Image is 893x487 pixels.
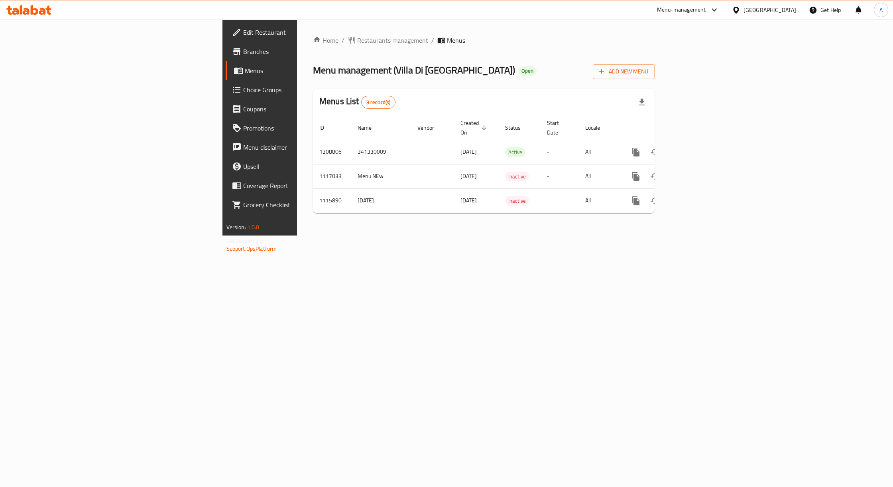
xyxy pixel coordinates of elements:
div: [GEOGRAPHIC_DATA] [744,6,796,14]
a: Menu disclaimer [226,138,372,157]
a: Menus [226,61,372,80]
span: ID [319,123,334,133]
li: / [431,36,434,45]
button: Change Status [645,167,665,186]
span: Locale [585,123,610,133]
td: All [579,188,620,213]
a: Restaurants management [348,36,428,45]
span: Get support on: [226,236,263,246]
span: [DATE] [460,146,477,157]
div: Total records count [361,96,396,109]
a: Choice Groups [226,80,372,99]
span: Version: [226,222,246,232]
span: A [879,6,883,14]
a: Support.OpsPlatform [226,243,277,254]
span: Vendor [417,123,445,133]
span: Branches [243,47,365,56]
h2: Menus List [319,95,395,109]
th: Actions [620,116,709,140]
span: Add New Menu [599,67,648,77]
span: Choice Groups [243,85,365,95]
div: Inactive [505,172,529,181]
button: Change Status [645,191,665,210]
span: Coupons [243,104,365,114]
button: more [626,167,645,186]
td: - [541,140,579,164]
span: Promotions [243,123,365,133]
div: Active [505,147,525,157]
span: Restaurants management [357,36,428,45]
table: enhanced table [313,116,709,213]
div: Menu-management [657,5,706,15]
button: more [626,191,645,210]
td: 341330009 [351,140,411,164]
a: Edit Restaurant [226,23,372,42]
a: Grocery Checklist [226,195,372,214]
a: Promotions [226,119,372,138]
td: - [541,188,579,213]
button: more [626,143,645,162]
span: Coverage Report [243,181,365,190]
a: Coverage Report [226,176,372,195]
span: 1.0.0 [247,222,260,232]
td: All [579,164,620,188]
span: Created On [460,118,489,137]
span: Grocery Checklist [243,200,365,210]
td: - [541,164,579,188]
span: Menu management ( Villa Di [GEOGRAPHIC_DATA] ) [313,61,515,79]
span: Name [358,123,382,133]
nav: breadcrumb [313,36,655,45]
span: [DATE] [460,195,477,206]
span: Start Date [547,118,569,137]
span: Menu disclaimer [243,143,365,152]
span: Menus [447,36,465,45]
span: Open [518,67,537,74]
span: Inactive [505,172,529,181]
span: Active [505,148,525,157]
span: 3 record(s) [362,99,395,106]
span: Inactive [505,196,529,206]
td: Menu NEw [351,164,411,188]
span: Status [505,123,531,133]
div: Export file [632,93,651,112]
span: Edit Restaurant [243,28,365,37]
span: Upsell [243,162,365,171]
span: Menus [245,66,365,75]
a: Coupons [226,99,372,119]
td: [DATE] [351,188,411,213]
a: Branches [226,42,372,61]
button: Add New Menu [593,64,655,79]
div: Open [518,66,537,76]
td: All [579,140,620,164]
a: Upsell [226,157,372,176]
button: Change Status [645,143,665,162]
span: [DATE] [460,171,477,181]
